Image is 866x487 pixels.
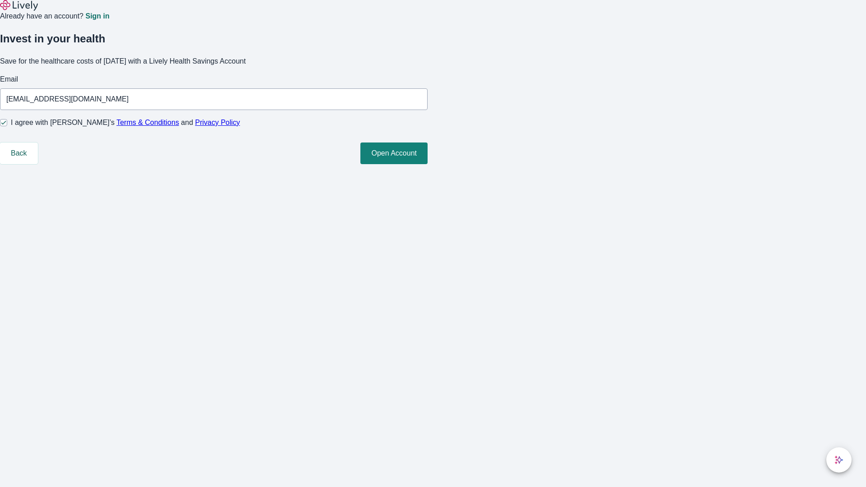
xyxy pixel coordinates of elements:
a: Privacy Policy [195,119,240,126]
a: Sign in [85,13,109,20]
button: Open Account [360,142,428,164]
a: Terms & Conditions [116,119,179,126]
svg: Lively AI Assistant [834,455,843,464]
span: I agree with [PERSON_NAME]’s and [11,117,240,128]
button: chat [826,447,852,473]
